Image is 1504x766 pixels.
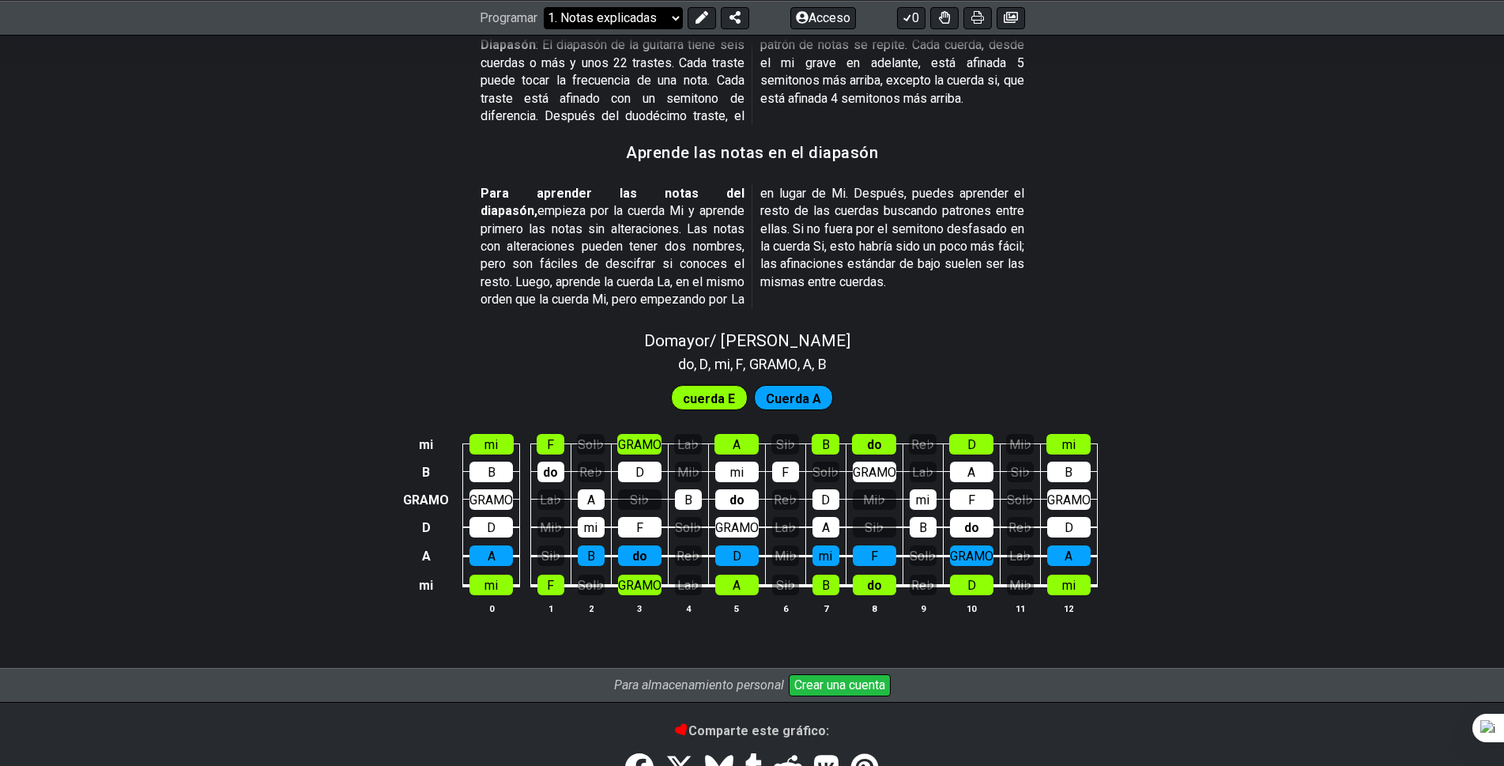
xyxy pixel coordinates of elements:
font: B [818,356,827,372]
font: 9 [921,604,925,614]
font: , [694,356,696,372]
font: Acceso [809,10,850,25]
font: 7 [824,604,828,614]
font: , [797,356,800,372]
font: A [733,437,741,452]
font: F [636,520,643,535]
font: 4 [686,604,691,614]
font: Si♭ [1011,465,1030,480]
font: do [867,437,882,452]
font: Si♭ [541,549,560,564]
font: GRAMO [618,437,662,452]
font: GRAMO [469,492,513,508]
font: Mi♭ [1009,578,1031,593]
font: 2 [589,604,594,614]
button: Compartir ajuste preestablecido [721,6,749,28]
font: D [967,578,976,593]
font: mi [730,465,744,480]
font: La♭ [775,520,796,535]
font: 3 [637,604,642,614]
font: do [729,492,744,508]
font: , [743,356,745,372]
button: Imprimir [963,6,992,28]
font: Si♭ [865,520,884,535]
font: A [488,549,496,564]
font: GRAMO [403,492,449,508]
font: , [708,356,711,372]
font: 0 [489,604,494,614]
font: D [699,356,708,372]
font: do [632,549,647,564]
font: A [967,465,975,480]
font: , [730,356,733,372]
font: B [822,437,830,452]
font: Do [644,331,665,350]
font: B [488,465,496,480]
font: mayor [665,331,710,350]
font: empieza por la cuerda Mi y aprende primero las notas sin alteraciones. Las notas con alteraciones... [481,186,1024,307]
font: F [782,465,789,480]
font: GRAMO [715,520,759,535]
font: mi [419,438,433,453]
font: A [1065,549,1072,564]
font: mi [916,492,929,508]
font: D [422,521,431,536]
font: mi [484,578,498,593]
font: F [968,492,975,508]
font: Sol♭ [812,465,839,480]
font: D [635,465,644,480]
font: mi [484,437,498,452]
font: mi [1062,578,1076,593]
font: Sol♭ [1007,492,1033,508]
font: mi [584,520,597,535]
button: Crear imagen [997,6,1025,28]
font: B [1065,465,1072,480]
font: Re♭ [677,549,699,564]
font: Sol♭ [910,549,936,564]
font: A [422,549,431,564]
font: F [871,549,878,564]
font: F [547,578,554,593]
font: B [822,578,830,593]
font: B [919,520,927,535]
font: / [PERSON_NAME] [710,331,850,350]
select: Programar [544,6,683,28]
font: Re♭ [911,437,934,452]
span: Primero habilite el modo de edición completa para editar [766,387,821,410]
font: mi [714,356,730,372]
font: cuerda E [683,391,735,406]
font: Si♭ [776,578,795,593]
font: Mi♭ [677,465,699,480]
font: 10 [967,604,976,614]
font: La♭ [540,492,561,508]
font: 1 [548,604,553,614]
font: GRAMO [618,578,662,593]
font: mi [1062,437,1076,452]
font: Re♭ [774,492,797,508]
font: Comparte este gráfico: [688,723,829,738]
font: GRAMO [950,549,993,564]
font: 0 [912,10,919,25]
font: Para aprender las notas del diapasón, [481,186,744,218]
button: 0 [897,6,925,28]
font: La♭ [677,437,699,452]
font: Si♭ [630,492,649,508]
font: F [736,356,743,372]
font: GRAMO [749,356,797,372]
font: La♭ [912,465,933,480]
font: Sol♭ [578,578,604,593]
font: Diapasón [481,37,536,52]
font: Cuerda A [766,391,821,406]
button: Acceso [790,6,856,28]
button: Crear una cuenta [789,674,891,696]
font: A [733,578,741,593]
font: 11 [1016,604,1025,614]
font: mi [419,579,433,594]
font: 6 [783,604,788,614]
font: D [487,520,496,535]
font: 12 [1064,604,1073,614]
font: Re♭ [1008,520,1031,535]
font: Crear una cuenta [794,677,885,692]
button: Activar o desactivar la destreza para todos los kits de trastes [930,6,959,28]
font: Programar [480,10,537,25]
